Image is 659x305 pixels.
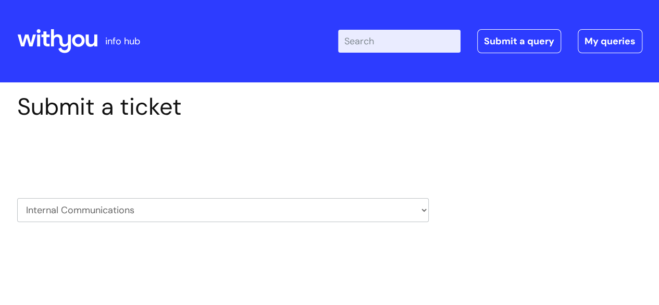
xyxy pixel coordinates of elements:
[105,33,140,50] p: info hub
[17,93,429,121] h1: Submit a ticket
[17,145,429,164] h2: Select issue type
[477,29,561,53] a: Submit a query
[338,30,461,53] input: Search
[578,29,642,53] a: My queries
